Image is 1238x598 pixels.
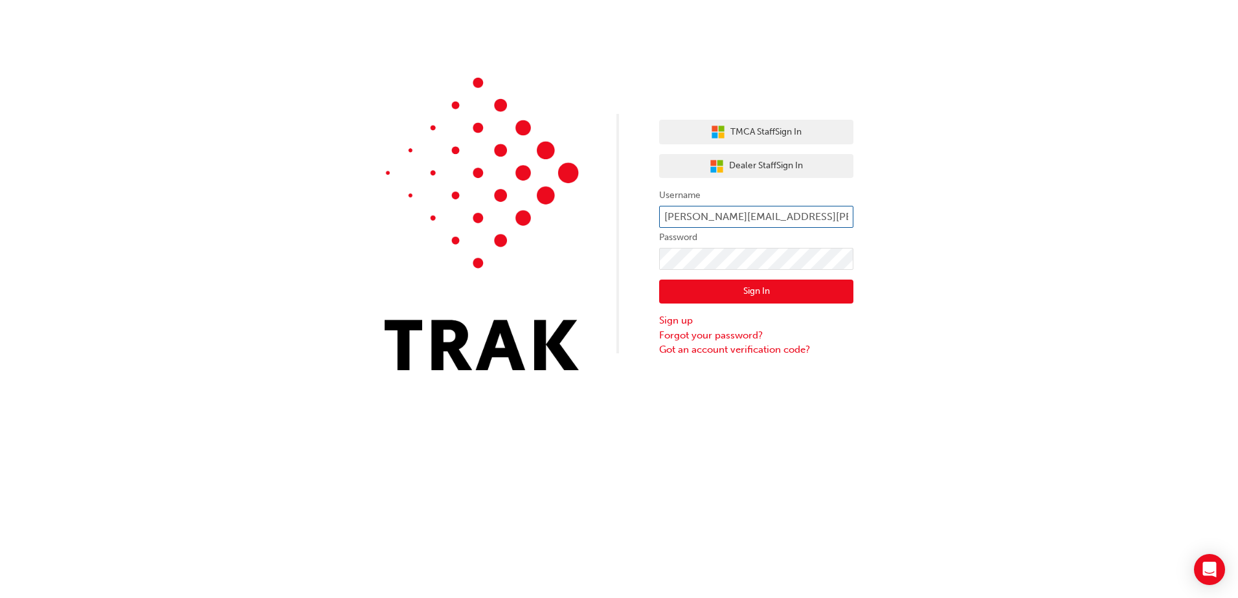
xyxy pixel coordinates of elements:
span: Dealer Staff Sign In [729,159,803,173]
label: Password [659,230,853,245]
label: Username [659,188,853,203]
img: Trak [385,78,579,370]
a: Forgot your password? [659,328,853,343]
span: TMCA Staff Sign In [730,125,802,140]
button: Dealer StaffSign In [659,154,853,179]
input: Username [659,206,853,228]
button: Sign In [659,280,853,304]
a: Got an account verification code? [659,342,853,357]
div: Open Intercom Messenger [1194,554,1225,585]
button: TMCA StaffSign In [659,120,853,144]
a: Sign up [659,313,853,328]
